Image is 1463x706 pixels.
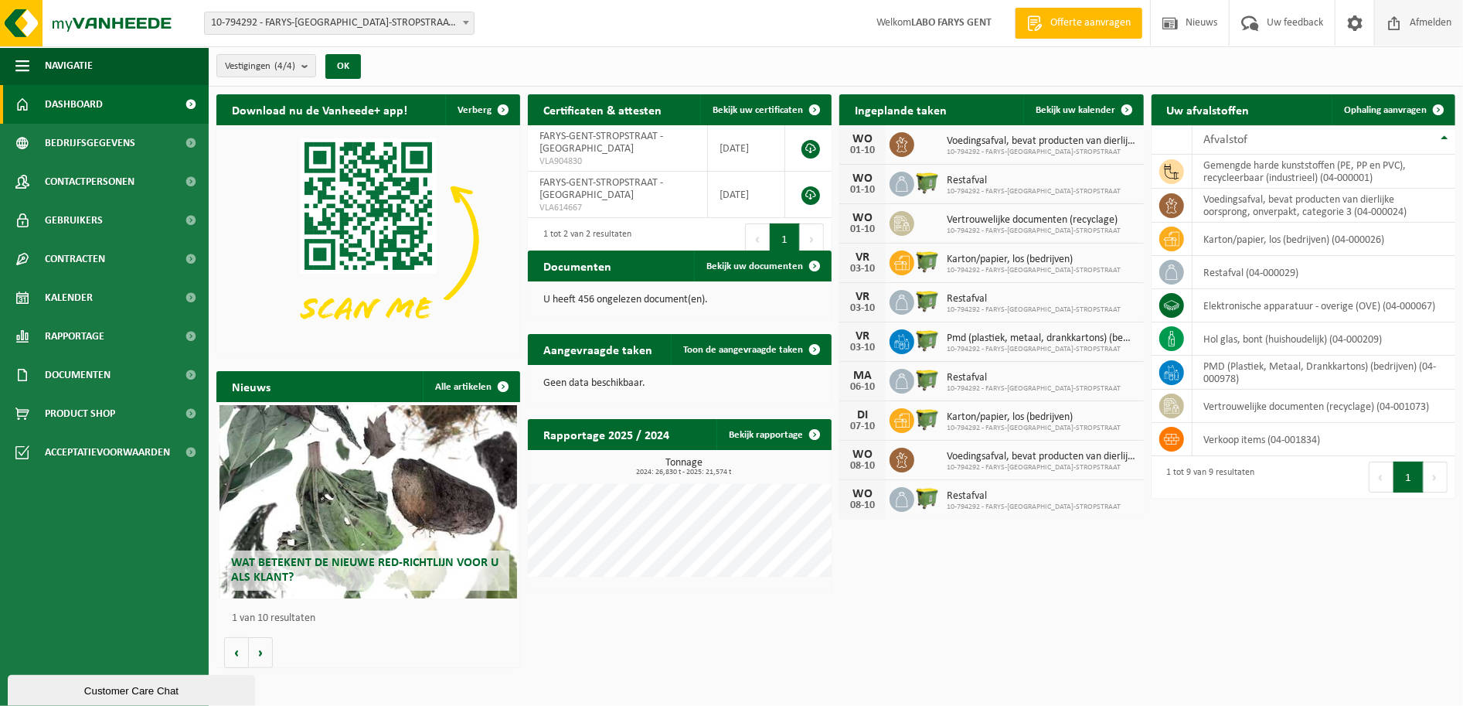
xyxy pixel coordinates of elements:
[914,248,941,275] img: WB-1100-HPE-GN-50
[45,162,134,201] span: Contactpersonen
[45,240,105,278] span: Contracten
[1204,134,1248,146] span: Afvalstof
[204,12,475,35] span: 10-794292 - FARYS-GENT-STROPSTRAAT - GENT
[45,46,93,85] span: Navigatie
[847,409,878,421] div: DI
[216,125,520,353] img: Download de VHEPlus App
[847,264,878,275] div: 03-10
[847,251,878,264] div: VR
[671,334,830,365] a: Toon de aangevraagde taken
[947,333,1135,345] span: Pmd (plastiek, metaal, drankkartons) (bedrijven)
[914,406,941,432] img: WB-1100-HPE-GN-50
[847,224,878,235] div: 01-10
[445,94,519,125] button: Verberg
[800,223,824,254] button: Next
[1193,356,1455,390] td: PMD (Plastiek, Metaal, Drankkartons) (bedrijven) (04-000978)
[539,155,696,168] span: VLA904830
[45,317,104,356] span: Rapportage
[914,485,941,511] img: WB-1100-HPE-GN-50
[713,105,803,115] span: Bekijk uw certificaten
[1193,256,1455,289] td: restafval (04-000029)
[536,458,832,476] h3: Tonnage
[914,288,941,314] img: WB-1100-HPE-GN-50
[536,469,832,476] span: 2024: 26,830 t - 2025: 21,574 t
[847,185,878,196] div: 01-10
[847,421,878,432] div: 07-10
[1193,155,1455,189] td: gemengde harde kunststoffen (PE, PP en PVC), recycleerbaar (industrieel) (04-000001)
[847,500,878,511] div: 08-10
[1369,462,1393,493] button: Previous
[847,303,878,314] div: 03-10
[847,382,878,393] div: 06-10
[708,172,784,218] td: [DATE]
[539,202,696,214] span: VLA614667
[205,12,474,34] span: 10-794292 - FARYS-GENT-STROPSTRAAT - GENT
[1036,105,1115,115] span: Bekijk uw kalender
[1332,94,1454,125] a: Ophaling aanvragen
[528,94,677,124] h2: Certificaten & attesten
[947,293,1121,305] span: Restafval
[947,135,1135,148] span: Voedingsafval, bevat producten van dierlijke oorsprong, onverpakt, categorie 3
[706,261,803,271] span: Bekijk uw documenten
[947,384,1121,394] span: 10-794292 - FARYS-[GEOGRAPHIC_DATA]-STROPSTRAAT
[1193,423,1455,456] td: verkoop items (04-001834)
[847,370,878,382] div: MA
[947,411,1121,424] span: Karton/papier, los (bedrijven)
[700,94,830,125] a: Bekijk uw certificaten
[947,490,1121,503] span: Restafval
[45,356,111,394] span: Documenten
[847,448,878,461] div: WO
[543,378,816,389] p: Geen data beschikbaar.
[1193,289,1455,322] td: elektronische apparatuur - overige (OVE) (04-000067)
[947,266,1121,275] span: 10-794292 - FARYS-[GEOGRAPHIC_DATA]-STROPSTRAAT
[539,131,663,155] span: FARYS-GENT-STROPSTRAAT - [GEOGRAPHIC_DATA]
[1393,462,1424,493] button: 1
[847,488,878,500] div: WO
[847,133,878,145] div: WO
[232,613,512,624] p: 1 van 10 resultaten
[528,334,668,364] h2: Aangevraagde taken
[947,175,1121,187] span: Restafval
[947,463,1135,472] span: 10-794292 - FARYS-[GEOGRAPHIC_DATA]-STROPSTRAAT
[911,17,992,29] strong: LABO FARYS GENT
[274,61,295,71] count: (4/4)
[947,451,1135,463] span: Voedingsafval, bevat producten van dierlijke oorsprong, onverpakt, categorie 3
[947,305,1121,315] span: 10-794292 - FARYS-[GEOGRAPHIC_DATA]-STROPSTRAAT
[528,251,627,281] h2: Documenten
[847,212,878,224] div: WO
[847,330,878,343] div: VR
[1344,105,1427,115] span: Ophaling aanvragen
[1159,460,1255,494] div: 1 tot 9 van 9 resultaten
[45,124,135,162] span: Bedrijfsgegevens
[1193,322,1455,356] td: hol glas, bont (huishoudelijk) (04-000209)
[839,94,962,124] h2: Ingeplande taken
[683,345,803,355] span: Toon de aangevraagde taken
[219,405,517,599] a: Wat betekent de nieuwe RED-richtlijn voor u als klant?
[325,54,361,79] button: OK
[1046,15,1135,31] span: Offerte aanvragen
[1015,8,1142,39] a: Offerte aanvragen
[216,371,286,401] h2: Nieuws
[1193,390,1455,423] td: vertrouwelijke documenten (recyclage) (04-001073)
[947,187,1121,196] span: 10-794292 - FARYS-[GEOGRAPHIC_DATA]-STROPSTRAAT
[947,372,1121,384] span: Restafval
[536,222,631,256] div: 1 tot 2 van 2 resultaten
[1193,223,1455,256] td: karton/papier, los (bedrijven) (04-000026)
[528,419,685,449] h2: Rapportage 2025 / 2024
[914,169,941,196] img: WB-1100-HPE-GN-50
[947,214,1121,227] span: Vertrouwelijke documenten (recyclage)
[423,371,519,402] a: Alle artikelen
[1023,94,1142,125] a: Bekijk uw kalender
[847,343,878,353] div: 03-10
[231,557,498,584] span: Wat betekent de nieuwe RED-richtlijn voor u als klant?
[1193,189,1455,223] td: voedingsafval, bevat producten van dierlijke oorsprong, onverpakt, categorie 3 (04-000024)
[45,433,170,472] span: Acceptatievoorwaarden
[847,291,878,303] div: VR
[216,54,316,77] button: Vestigingen(4/4)
[1152,94,1265,124] h2: Uw afvalstoffen
[224,637,249,668] button: Vorige
[947,148,1135,157] span: 10-794292 - FARYS-[GEOGRAPHIC_DATA]-STROPSTRAAT
[539,177,663,201] span: FARYS-GENT-STROPSTRAAT - [GEOGRAPHIC_DATA]
[847,172,878,185] div: WO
